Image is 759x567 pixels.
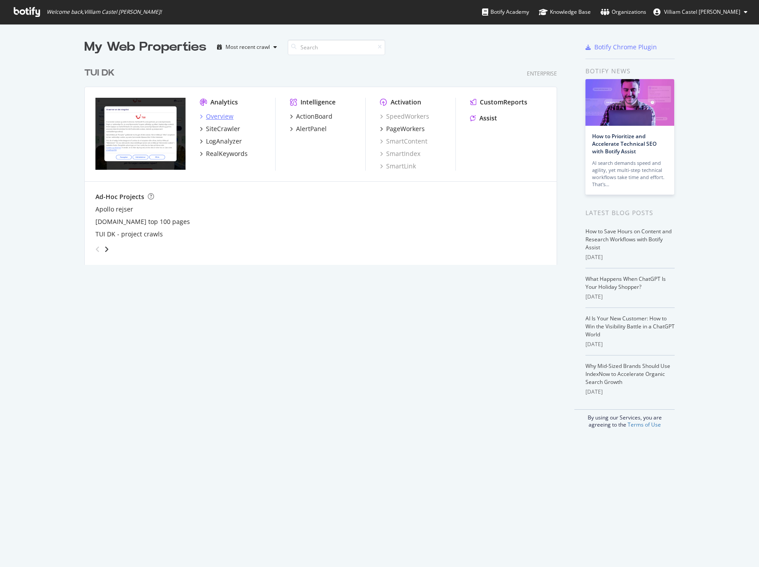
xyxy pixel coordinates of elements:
[482,8,529,16] div: Botify Academy
[290,112,332,121] a: ActionBoard
[200,149,248,158] a: RealKeywords
[380,112,429,121] a: SpeedWorkers
[380,137,427,146] a: SmartContent
[585,340,675,348] div: [DATE]
[84,67,115,80] div: TUI DK
[585,388,675,396] div: [DATE]
[84,38,206,56] div: My Web Properties
[601,8,646,16] div: Organizations
[213,40,281,54] button: Most recent crawl
[592,132,656,155] a: How to Prioritize and Accelerate Technical SEO with Botify Assist
[206,149,248,158] div: RealKeywords
[479,114,497,123] div: Assist
[300,98,336,107] div: Intelligence
[585,228,672,251] a: How to Save Hours on Content and Research Workflows with Botify Assist
[84,67,118,80] a: TUI DK
[386,124,425,133] div: PageWorkers
[210,98,238,107] div: Analytics
[585,66,675,76] div: Botify news
[95,192,144,201] div: Ad-Hoc Projects
[296,124,327,133] div: AlertPanel
[47,8,162,16] span: Welcome back, Villiam Castel [PERSON_NAME] !
[585,79,674,126] img: How to Prioritize and Accelerate Technical SEO with Botify Assist
[290,124,327,133] a: AlertPanel
[574,409,675,428] div: By using our Services, you are agreeing to the
[103,245,110,254] div: angle-right
[646,5,755,19] button: Villiam Castel [PERSON_NAME]
[200,112,233,121] a: Overview
[95,230,163,239] a: TUI DK - project crawls
[539,8,591,16] div: Knowledge Base
[585,293,675,301] div: [DATE]
[592,160,668,188] div: AI search demands speed and agility, yet multi-step technical workflows take time and effort. Tha...
[92,242,103,256] div: angle-left
[664,8,740,16] span: Villiam Castel Preisler
[95,205,133,214] a: Apollo rejser
[585,275,666,291] a: What Happens When ChatGPT Is Your Holiday Shopper?
[628,421,661,428] a: Terms of Use
[84,56,564,265] div: grid
[206,112,233,121] div: Overview
[288,40,385,55] input: Search
[470,98,527,107] a: CustomReports
[206,137,242,146] div: LogAnalyzer
[225,44,270,50] div: Most recent crawl
[527,70,557,77] div: Enterprise
[380,162,416,171] a: SmartLink
[585,208,675,218] div: Latest Blog Posts
[200,124,240,133] a: SiteCrawler
[200,137,242,146] a: LogAnalyzer
[391,98,421,107] div: Activation
[585,253,675,261] div: [DATE]
[95,98,186,170] img: tui.dk
[480,98,527,107] div: CustomReports
[470,114,497,123] a: Assist
[296,112,332,121] div: ActionBoard
[585,43,657,52] a: Botify Chrome Plugin
[594,43,657,52] div: Botify Chrome Plugin
[380,149,420,158] a: SmartIndex
[380,124,425,133] a: PageWorkers
[585,315,675,338] a: AI Is Your New Customer: How to Win the Visibility Battle in a ChatGPT World
[95,217,190,226] a: [DOMAIN_NAME] top 100 pages
[206,124,240,133] div: SiteCrawler
[585,362,670,386] a: Why Mid-Sized Brands Should Use IndexNow to Accelerate Organic Search Growth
